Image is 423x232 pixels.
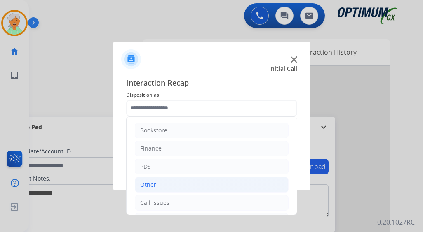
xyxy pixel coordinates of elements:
span: Interaction Recap [126,77,297,90]
div: Other [140,181,156,189]
div: Call Issues [140,199,169,207]
p: 0.20.1027RC [377,217,415,227]
div: Bookstore [140,126,167,135]
div: Finance [140,144,162,153]
div: PDS [140,162,151,171]
img: contactIcon [121,49,141,69]
span: Initial Call [269,65,297,73]
span: Disposition as [126,90,297,100]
